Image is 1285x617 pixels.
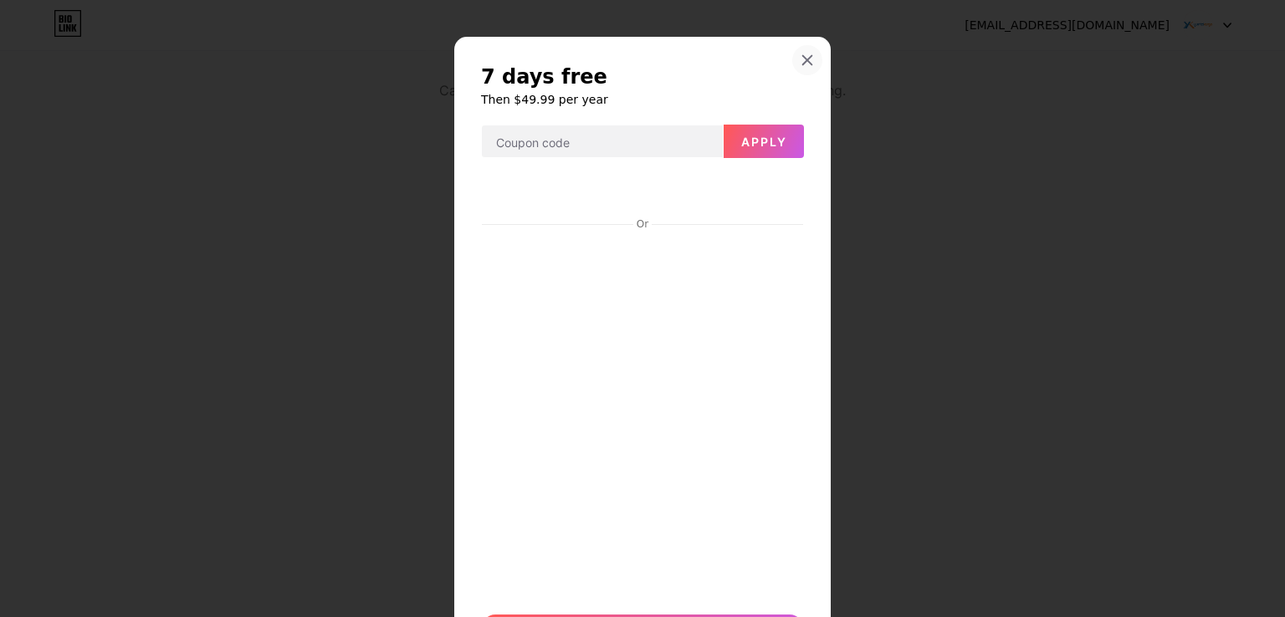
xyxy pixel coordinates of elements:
iframe: Güvenli ödeme giriş çerçevesi [479,232,806,598]
div: Or [633,217,652,231]
span: 7 days free [481,64,607,90]
span: Apply [741,135,787,149]
h6: Then $49.99 per year [481,91,804,108]
iframe: Güvenli ödeme düğmesi çerçevesi [482,172,803,212]
input: Coupon code [482,125,723,159]
button: Apply [724,125,804,158]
